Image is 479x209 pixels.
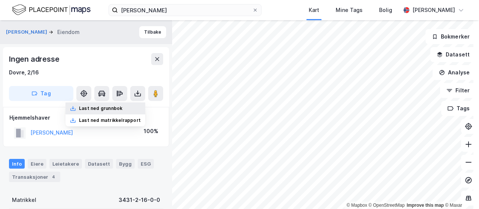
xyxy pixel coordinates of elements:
[9,86,73,101] button: Tag
[119,196,160,205] div: 3431-2-16-0-0
[425,29,476,44] button: Bokmerker
[118,4,252,16] input: Søk på adresse, matrikkel, gårdeiere, leietakere eller personer
[116,159,135,169] div: Bygg
[139,26,166,38] button: Tilbake
[9,68,39,77] div: Dovre, 2/16
[379,6,392,15] div: Bolig
[430,47,476,62] button: Datasett
[441,101,476,116] button: Tags
[336,6,363,15] div: Mine Tags
[144,127,158,136] div: 100%
[407,203,444,208] a: Improve this map
[50,173,57,181] div: 4
[79,117,141,123] div: Last ned matrikkelrapport
[369,203,405,208] a: OpenStreetMap
[79,105,122,111] div: Last ned grunnbok
[85,159,113,169] div: Datasett
[138,159,154,169] div: ESG
[57,28,80,37] div: Eiendom
[9,159,25,169] div: Info
[440,83,476,98] button: Filter
[9,53,61,65] div: Ingen adresse
[12,196,36,205] div: Matrikkel
[309,6,319,15] div: Kart
[9,172,60,182] div: Transaksjoner
[12,3,91,16] img: logo.f888ab2527a4732fd821a326f86c7f29.svg
[49,159,82,169] div: Leietakere
[442,173,479,209] div: Kontrollprogram for chat
[433,65,476,80] button: Analyse
[442,173,479,209] iframe: Chat Widget
[9,113,163,122] div: Hjemmelshaver
[6,28,49,36] button: [PERSON_NAME]
[412,6,455,15] div: [PERSON_NAME]
[347,203,367,208] a: Mapbox
[28,159,46,169] div: Eiere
